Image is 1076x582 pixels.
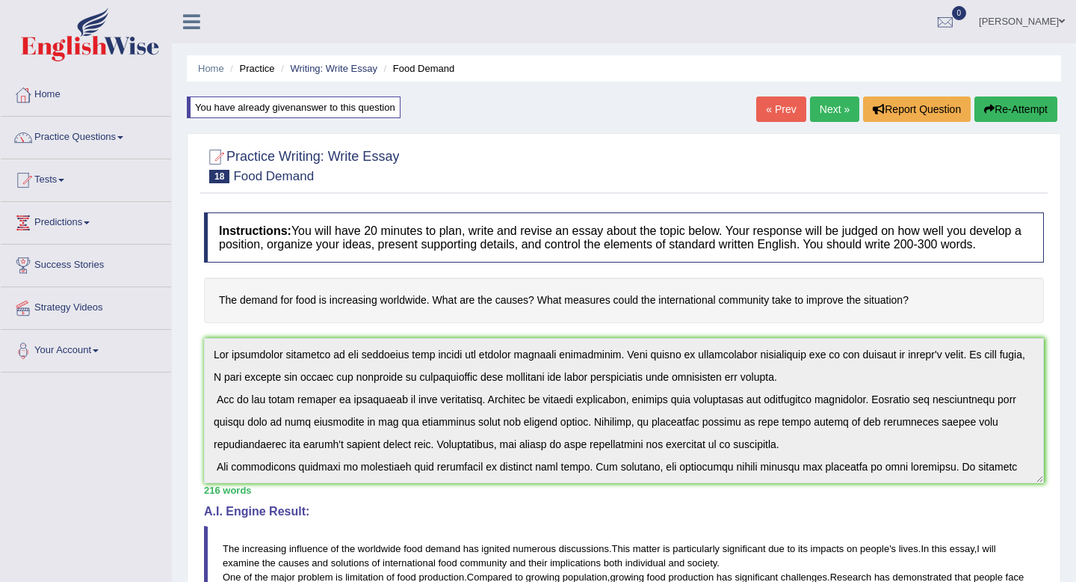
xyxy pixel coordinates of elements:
[481,543,510,554] span: ignited
[233,169,314,183] small: Food Demand
[625,557,666,569] span: individual
[1,202,171,239] a: Predictions
[262,557,276,569] span: the
[891,543,897,554] span: s
[687,557,717,569] span: society
[312,557,328,569] span: and
[331,543,339,554] span: of
[899,543,918,554] span: lives
[1,74,171,111] a: Home
[372,557,380,569] span: of
[460,557,507,569] span: community
[425,543,460,554] span: demand
[438,557,457,569] span: food
[242,543,286,554] span: increasing
[1,330,171,367] a: Your Account
[798,543,808,554] span: its
[290,63,377,74] a: Writing: Write Essay
[756,97,806,122] a: « Prev
[463,543,479,554] span: has
[510,557,526,569] span: and
[513,543,556,554] span: numerous
[559,543,609,554] span: discussions
[550,557,601,569] span: implications
[1,117,171,154] a: Practice Questions
[863,97,971,122] button: Report Question
[952,6,967,20] span: 0
[974,97,1057,122] button: Re-Attempt
[983,543,996,554] span: will
[209,170,229,183] span: 18
[1,159,171,197] a: Tests
[528,557,547,569] span: their
[663,543,670,554] span: is
[633,543,661,554] span: matter
[331,557,369,569] span: solutions
[1,287,171,325] a: Strategy Videos
[187,97,401,118] div: You have already given answer to this question
[223,543,239,554] span: The
[950,543,974,554] span: essay
[289,543,328,554] span: influence
[278,557,309,569] span: causes
[380,61,455,76] li: Food Demand
[383,557,436,569] span: international
[204,505,1044,518] h4: A.I. Engine Result:
[810,97,859,122] a: Next »
[204,212,1044,263] h4: You will have 20 minutes to plan, write and revise an essay about the topic below. Your response ...
[204,483,1044,497] div: 216 words
[811,543,844,554] span: impacts
[668,557,684,569] span: and
[768,543,785,554] span: due
[847,543,857,554] span: on
[223,557,259,569] span: examine
[672,543,720,554] span: particularly
[612,543,631,554] span: This
[198,63,224,74] a: Home
[358,543,401,554] span: worldwide
[723,543,766,554] span: significant
[604,557,622,569] span: both
[787,543,795,554] span: to
[977,543,980,554] span: I
[219,224,291,237] b: Instructions:
[860,543,889,554] span: people
[204,278,1044,323] h4: The demand for food is increasing worldwide. What are the causes? What measures could the interna...
[932,543,947,554] span: this
[921,543,929,554] span: In
[226,61,274,76] li: Practice
[204,146,399,183] h2: Practice Writing: Write Essay
[341,543,355,554] span: the
[403,543,422,554] span: food
[1,245,171,282] a: Success Stories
